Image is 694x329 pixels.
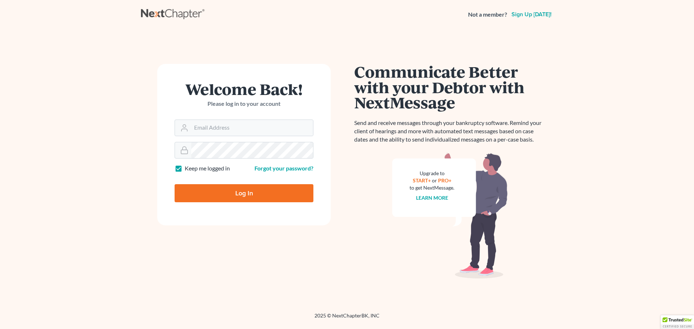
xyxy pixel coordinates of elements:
[191,120,313,136] input: Email Address
[661,315,694,329] div: TrustedSite Certified
[413,177,431,183] a: START+
[410,184,454,191] div: to get NextMessage.
[354,119,546,144] p: Send and receive messages through your bankruptcy software. Remind your client of hearings and mo...
[185,164,230,173] label: Keep me logged in
[175,184,313,202] input: Log In
[410,170,454,177] div: Upgrade to
[392,152,508,279] img: nextmessage_bg-59042aed3d76b12b5cd301f8e5b87938c9018125f34e5fa2b7a6b67550977c72.svg
[175,100,313,108] p: Please log in to your account
[438,177,451,183] a: PRO+
[254,165,313,172] a: Forgot your password?
[468,10,507,19] strong: Not a member?
[416,195,448,201] a: Learn more
[510,12,553,17] a: Sign up [DATE]!
[175,81,313,97] h1: Welcome Back!
[141,312,553,325] div: 2025 © NextChapterBK, INC
[432,177,437,183] span: or
[354,64,546,110] h1: Communicate Better with your Debtor with NextMessage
